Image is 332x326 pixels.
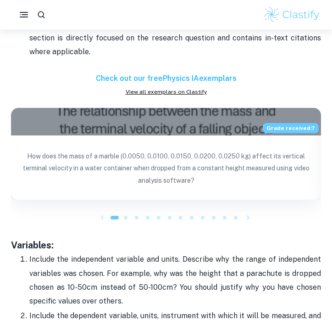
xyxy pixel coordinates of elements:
[11,238,321,252] h3: Variables:
[263,123,319,133] span: Grade received: 7
[29,253,321,309] p: Include the independent variable and units. Describe why the range of independent variables was c...
[11,88,321,96] a: View all exemplars on Clastify
[11,73,321,84] h6: Check out our free Physics IA exemplars
[263,6,321,24] img: Clastify logo
[11,108,321,200] a: Blog exemplar: How does the mass of a marble (0.0050, 0Grade received:7How does the mass of a mar...
[18,150,314,191] p: How does the mass of a marble (0.0050, 0.0100, 0.0150, 0.0200, 0.0250 kg) affect its vertical ter...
